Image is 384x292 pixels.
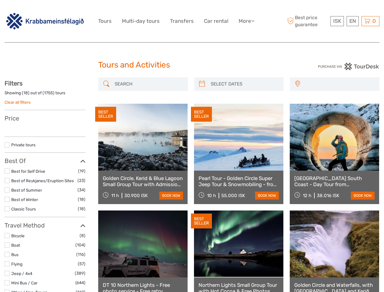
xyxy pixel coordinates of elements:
[75,279,85,286] span: (644)
[78,186,85,193] span: (34)
[372,18,377,24] span: 0
[76,251,85,258] span: (116)
[78,168,85,175] span: (19)
[170,17,194,26] a: Transfers
[75,270,85,277] span: (389)
[11,207,36,211] a: Classic Tours
[124,193,148,198] div: 30.900 ISK
[78,205,85,212] span: (18)
[98,60,286,70] h1: Tours and Activities
[333,18,341,24] span: ISK
[159,192,183,200] a: book now
[98,17,112,26] a: Tours
[23,90,28,96] label: 18
[75,242,85,249] span: (104)
[347,16,359,26] div: EN
[11,197,38,202] a: Best of Winter
[111,193,119,198] span: 11 h
[11,262,22,266] a: Flying
[255,192,279,200] a: book now
[5,115,85,122] h3: Price
[351,192,375,200] a: book now
[11,188,42,193] a: Best of Summer
[11,142,36,147] a: Private tours
[221,193,245,198] div: 55.000 ISK
[80,232,85,239] span: (8)
[191,214,212,229] div: BEST SELLER
[11,280,37,285] a: Mini Bus / Car
[5,157,85,165] h3: Best Of
[317,193,339,198] div: 38.016 ISK
[78,260,85,267] span: (57)
[112,79,185,89] input: SEARCH
[11,271,32,276] a: Jeep / 4x4
[103,175,183,188] a: Golden Circle, Kerid & Blue Lagoon Small Group Tour with Admission Ticket
[5,100,31,105] a: Clear all filters
[294,175,375,188] a: [GEOGRAPHIC_DATA] South Coast - Day Tour from [GEOGRAPHIC_DATA]
[318,63,379,70] img: PurchaseViaTourDesk.png
[199,175,279,188] a: Pearl Tour - Golden Circle Super Jeep Tour & Snowmobiling - from [GEOGRAPHIC_DATA]
[5,90,85,99] div: Showing ( ) out of ( ) tours
[78,196,85,203] span: (18)
[191,107,212,122] div: BEST SELLER
[204,17,228,26] a: Car rental
[5,222,85,229] h3: Travel Method
[5,12,85,30] img: 3142-b3e26b51-08fe-4449-b938-50ec2168a4a0_logo_big.png
[78,177,85,184] span: (23)
[11,178,74,183] a: Best of Reykjanes/Eruption Sites
[11,169,45,174] a: Best for Self Drive
[207,193,216,198] span: 10 h
[303,193,311,198] span: 12 h
[11,243,20,248] a: Boat
[11,252,19,257] a: Bus
[122,17,160,26] a: Multi-day tours
[5,80,22,87] strong: Filters
[95,107,116,122] div: BEST SELLER
[286,14,329,28] span: Best price guarantee
[239,17,254,26] a: More
[44,90,53,96] label: 1755
[208,79,281,89] input: SELECT DATES
[11,233,25,238] a: Bicycle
